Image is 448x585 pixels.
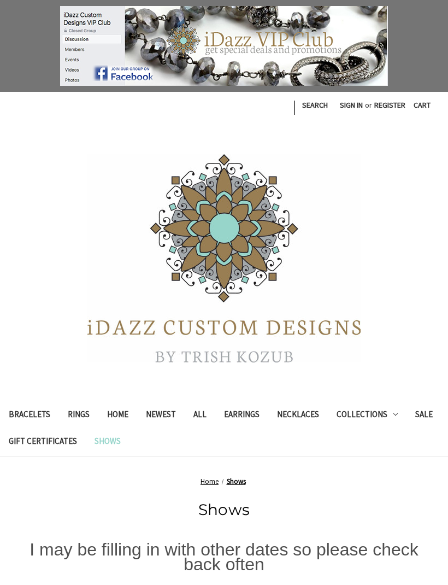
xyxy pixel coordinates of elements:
a: All [185,402,215,429]
nav: Breadcrumb [11,476,437,487]
span: I may be filling in with other dates so please check back often [30,540,418,574]
h1: Shows [11,498,437,521]
a: Shows [227,477,246,486]
span: or [364,100,373,111]
span: Cart [414,100,431,110]
a: Sign in [334,92,369,119]
a: Earrings [215,402,268,429]
a: Necklaces [268,402,328,429]
a: Collections [328,402,406,429]
a: Rings [59,402,98,429]
a: Newest [137,402,185,429]
a: Home [98,402,137,429]
a: Shows [86,429,129,456]
a: Search [296,92,334,119]
a: Sale [406,402,441,429]
a: Register [368,92,411,119]
img: iDazz Custom Designs [87,154,361,362]
a: Home [201,477,219,486]
li: | [292,96,296,117]
a: Cart [408,92,437,119]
